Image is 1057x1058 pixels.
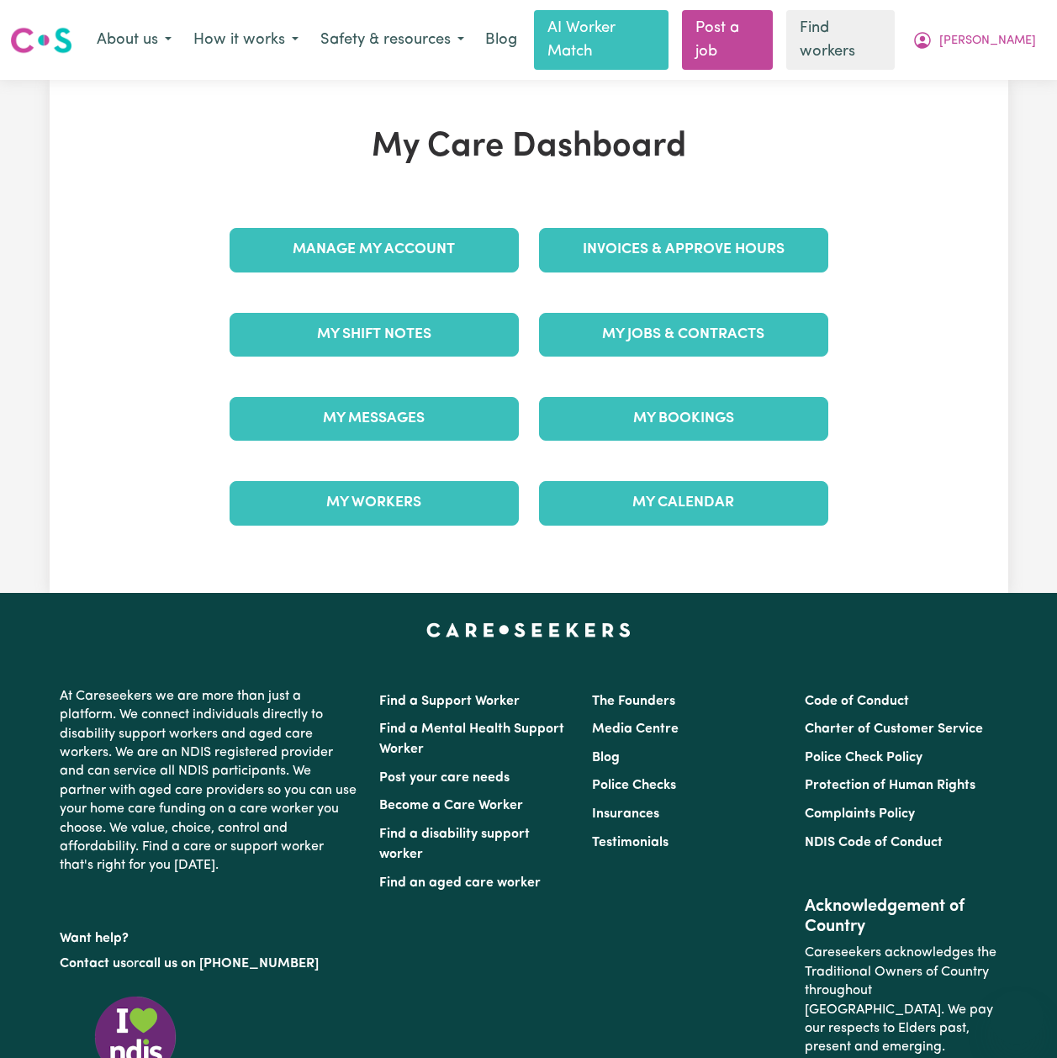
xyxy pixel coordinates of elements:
[379,876,541,890] a: Find an aged care worker
[805,897,997,937] h2: Acknowledgement of Country
[805,836,943,849] a: NDIS Code of Conduct
[182,23,309,58] button: How it works
[60,957,126,971] a: Contact us
[592,722,679,736] a: Media Centre
[139,957,319,971] a: call us on [PHONE_NUMBER]
[219,127,838,167] h1: My Care Dashboard
[379,828,530,861] a: Find a disability support worker
[901,23,1047,58] button: My Account
[786,10,895,70] a: Find workers
[805,722,983,736] a: Charter of Customer Service
[592,779,676,792] a: Police Checks
[592,695,675,708] a: The Founders
[230,481,519,525] a: My Workers
[805,695,909,708] a: Code of Conduct
[230,397,519,441] a: My Messages
[539,481,828,525] a: My Calendar
[592,836,669,849] a: Testimonials
[592,751,620,764] a: Blog
[60,948,359,980] p: or
[60,680,359,882] p: At Careseekers we are more than just a platform. We connect individuals directly to disability su...
[60,923,359,948] p: Want help?
[990,991,1044,1045] iframe: Button to launch messaging window
[805,807,915,821] a: Complaints Policy
[230,228,519,272] a: Manage My Account
[379,771,510,785] a: Post your care needs
[426,623,631,637] a: Careseekers home page
[805,779,975,792] a: Protection of Human Rights
[534,10,669,70] a: AI Worker Match
[379,722,564,756] a: Find a Mental Health Support Worker
[379,695,520,708] a: Find a Support Worker
[805,751,922,764] a: Police Check Policy
[309,23,475,58] button: Safety & resources
[86,23,182,58] button: About us
[10,21,72,60] a: Careseekers logo
[592,807,659,821] a: Insurances
[539,228,828,272] a: Invoices & Approve Hours
[10,25,72,56] img: Careseekers logo
[379,799,523,812] a: Become a Care Worker
[939,32,1036,50] span: [PERSON_NAME]
[539,313,828,357] a: My Jobs & Contracts
[230,313,519,357] a: My Shift Notes
[682,10,773,70] a: Post a job
[475,22,527,59] a: Blog
[539,397,828,441] a: My Bookings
